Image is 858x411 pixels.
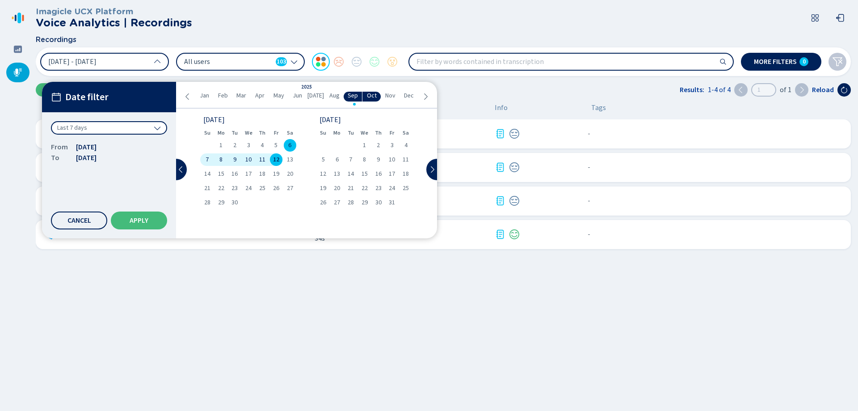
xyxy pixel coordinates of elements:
[780,86,791,94] span: of 1
[233,142,236,148] span: 2
[259,157,265,163] span: 11
[287,171,293,177] span: 20
[734,83,748,97] button: Previous page
[259,171,265,177] span: 18
[218,199,224,206] span: 29
[495,195,505,206] svg: journal-text
[357,139,371,152] div: Wed Oct 01 2025
[51,153,69,163] span: To
[495,104,508,112] span: Info
[320,185,326,191] span: 19
[336,157,339,163] span: 6
[509,128,520,139] div: Neutral sentiment
[377,142,380,148] span: 2
[385,182,399,195] div: Fri Oct 24 2025
[273,92,284,99] span: May
[245,157,252,163] span: 10
[6,63,29,82] div: Recordings
[344,182,358,195] div: Tue Oct 21 2025
[43,229,54,240] svg: telephone-inbound
[219,142,223,148] span: 1
[385,196,399,209] div: Fri Oct 31 2025
[708,86,731,94] span: 1-4 of 4
[334,199,340,206] span: 27
[367,92,377,99] span: Oct
[214,168,228,180] div: Mon Sep 15 2025
[422,93,429,100] svg: chevron-right
[200,168,214,180] div: Sun Sep 14 2025
[495,162,505,173] div: Transcription available
[357,196,371,209] div: Wed Oct 29 2025
[333,130,341,136] abbr: Monday
[214,153,228,166] div: Mon Sep 08 2025
[509,195,520,206] div: Neutral sentiment
[13,68,22,77] svg: mic-fill
[391,142,394,148] span: 3
[404,92,414,99] span: Dec
[371,182,385,195] div: Thu Oct 23 2025
[588,130,590,138] span: No tags assigned
[841,86,848,93] svg: arrow-clockwise
[288,142,291,148] span: 6
[200,153,214,166] div: Sun Sep 07 2025
[256,182,269,195] div: Thu Sep 25 2025
[6,39,29,59] div: Dashboard
[348,171,354,177] span: 14
[403,171,409,177] span: 18
[245,185,252,191] span: 24
[385,168,399,180] div: Fri Oct 17 2025
[399,153,413,166] div: Sat Oct 11 2025
[219,157,223,163] span: 8
[204,130,210,136] abbr: Sunday
[371,196,385,209] div: Thu Oct 30 2025
[287,130,293,136] abbr: Saturday
[184,57,272,67] span: All users
[344,168,358,180] div: Tue Oct 14 2025
[200,182,214,195] div: Sun Sep 21 2025
[509,162,520,173] div: Neutral sentiment
[214,182,228,195] div: Mon Sep 22 2025
[231,185,238,191] span: 23
[377,157,380,163] span: 9
[256,139,269,152] div: Thu Sep 04 2025
[154,58,161,65] svg: chevron-up
[322,157,325,163] span: 5
[130,217,148,224] span: Apply
[316,168,330,180] div: Sun Oct 12 2025
[242,139,256,152] div: Wed Sep 03 2025
[228,182,242,195] div: Tue Sep 23 2025
[245,171,252,177] span: 17
[76,153,97,163] span: [DATE]
[259,130,265,136] abbr: Thursday
[509,229,520,240] svg: icon-emoji-smile
[316,182,330,195] div: Sun Oct 19 2025
[236,92,246,99] span: Mar
[509,229,520,240] div: Positive sentiment
[399,139,413,152] div: Sat Oct 04 2025
[330,153,344,166] div: Mon Oct 06 2025
[837,83,851,97] button: Reload the current page
[43,229,54,240] div: Incoming call
[242,168,256,180] div: Wed Sep 17 2025
[495,128,505,139] svg: journal-text
[316,153,330,166] div: Sun Oct 05 2025
[273,185,279,191] span: 26
[228,139,242,152] div: Tue Sep 02 2025
[329,92,340,99] span: Aug
[40,53,169,71] button: [DATE] - [DATE]
[829,53,846,71] button: Clear filters
[269,153,283,166] div: Fri Sep 12 2025
[495,229,505,240] div: Transcription available
[330,168,344,180] div: Mon Oct 13 2025
[330,196,344,209] div: Mon Oct 27 2025
[256,168,269,180] div: Thu Sep 18 2025
[231,199,238,206] span: 30
[287,185,293,191] span: 27
[385,153,399,166] div: Fri Oct 10 2025
[76,142,97,153] span: [DATE]
[389,199,395,206] span: 31
[36,7,192,17] h3: Imagicle UCX Platform
[719,58,727,65] svg: search
[256,153,269,166] div: Thu Sep 11 2025
[348,185,354,191] span: 21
